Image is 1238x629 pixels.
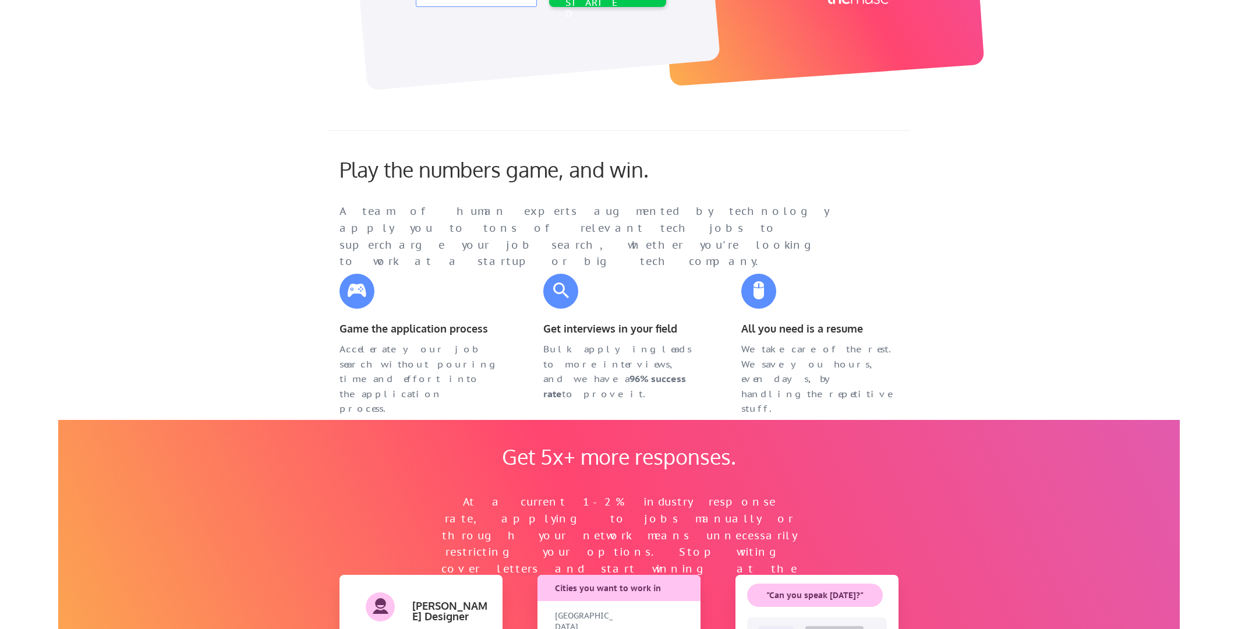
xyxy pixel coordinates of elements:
[339,203,852,270] div: A team of human experts augmented by technology apply you to tons of relevant tech jobs to superc...
[543,320,701,337] div: Get interviews in your field
[747,590,883,602] div: "Can you speak [DATE]?"
[339,157,701,182] div: Play the numbers game, and win.
[339,320,497,337] div: Game the application process
[491,444,747,469] div: Get 5x+ more responses.
[741,320,899,337] div: All you need is a resume
[438,494,800,595] div: At a current 1-2% industry response rate, applying to jobs manually or through your network means...
[543,342,701,401] div: Bulk applying leads to more interviews, and we have a to prove it.
[339,342,497,416] div: Accelerate your job search without pouring time and effort into the application process.
[412,600,488,621] div: [PERSON_NAME] Designer
[543,373,688,400] strong: 96% success rate
[555,583,685,595] div: Cities you want to work in
[741,342,899,416] div: We take care of the rest. We save you hours, even days, by handling the repetitive stuff.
